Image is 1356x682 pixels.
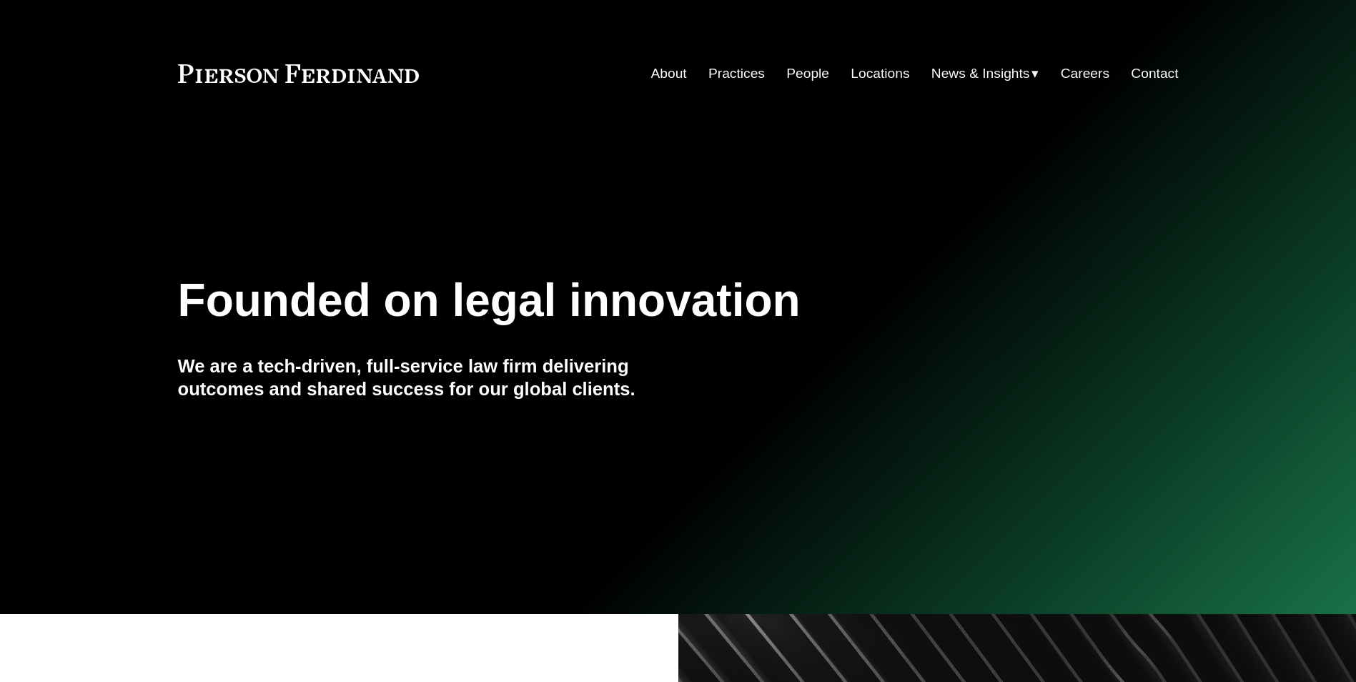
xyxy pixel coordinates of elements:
a: Practices [708,60,765,87]
h1: Founded on legal innovation [178,275,1012,327]
a: Careers [1061,60,1109,87]
a: folder dropdown [931,60,1039,87]
a: People [786,60,829,87]
a: Locations [851,60,909,87]
a: Contact [1131,60,1178,87]
span: News & Insights [931,61,1030,87]
a: About [651,60,687,87]
h4: We are a tech-driven, full-service law firm delivering outcomes and shared success for our global... [178,355,678,401]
